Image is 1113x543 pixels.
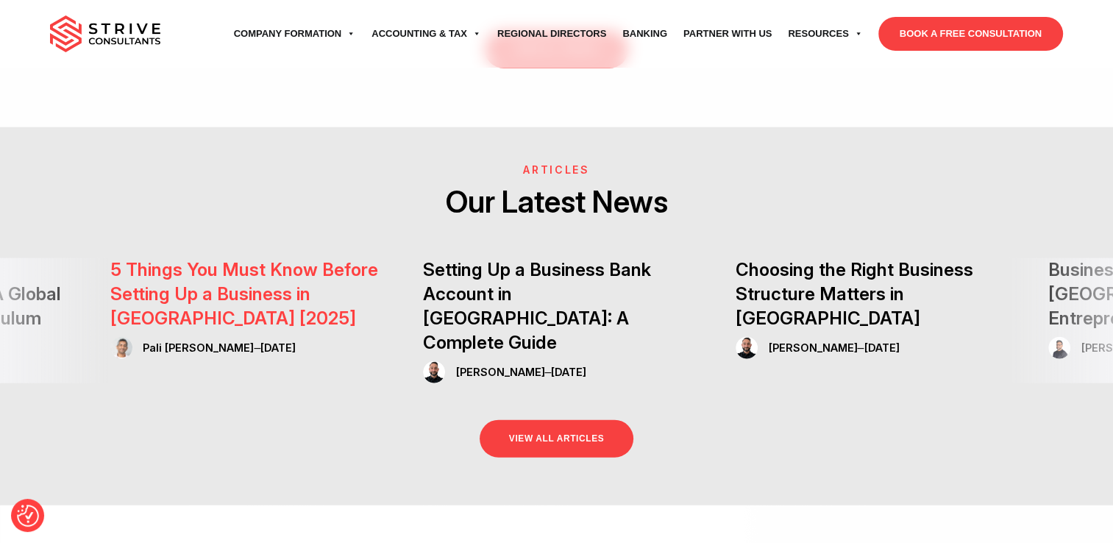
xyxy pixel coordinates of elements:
button: Consent Preferences [17,505,39,527]
img: Raj Karwal [736,337,758,359]
a: BOOK A FREE CONSULTATION [878,17,1063,51]
a: Banking [614,13,675,54]
img: Pali Banwait [110,337,132,359]
img: Revisit consent button [17,505,39,527]
a: Choosing the Right Business Structure Matters in [GEOGRAPHIC_DATA] [736,259,973,329]
a: [PERSON_NAME] [455,366,544,378]
a: Pali [PERSON_NAME] [143,341,254,354]
div: – [448,363,586,381]
a: Resources [780,13,870,54]
img: main-logo.svg [50,15,160,52]
span: [DATE] [260,341,296,354]
span: [DATE] [551,366,586,378]
span: [DATE] [864,341,899,354]
a: VIEW ALL ARTICLES [480,420,634,458]
a: Regional Directors [489,13,614,54]
a: 5 Things You Must Know Before Setting Up a Business in [GEOGRAPHIC_DATA] [2025] [110,259,378,329]
a: Accounting & Tax [363,13,489,54]
div: – [761,339,899,357]
a: Company Formation [226,13,364,54]
a: Setting Up a Business Bank Account in [GEOGRAPHIC_DATA]: A Complete Guide [423,259,651,353]
div: – [135,339,296,357]
a: Partner with Us [675,13,780,54]
a: [PERSON_NAME] [768,341,857,354]
img: Raj Karwal [423,361,445,383]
